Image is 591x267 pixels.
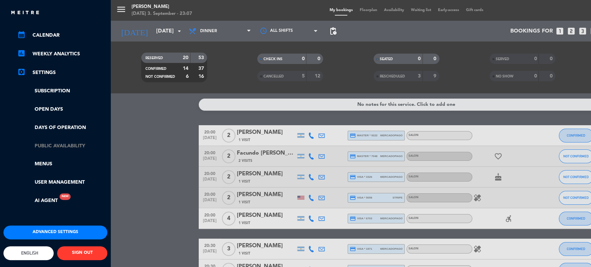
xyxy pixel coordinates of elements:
a: assessmentWeekly Analytics [17,50,107,58]
span: pending_actions [329,27,337,35]
a: Subscription [17,87,107,95]
button: SIGN OUT [57,246,107,260]
img: MEITRE [10,10,40,16]
i: assessment [17,49,26,57]
button: Advanced settings [3,225,107,239]
a: Public availability [17,142,107,150]
span: English [19,250,38,256]
a: User Management [17,178,107,186]
i: settings_applications [17,68,26,76]
a: Menus [17,160,107,168]
a: Days of operation [17,124,107,132]
a: Open Days [17,105,107,113]
a: Settings [17,68,107,77]
i: calendar_month [17,30,26,39]
div: New [60,193,71,200]
a: AI AgentNew [17,197,58,205]
a: calendar_monthCalendar [17,31,107,39]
